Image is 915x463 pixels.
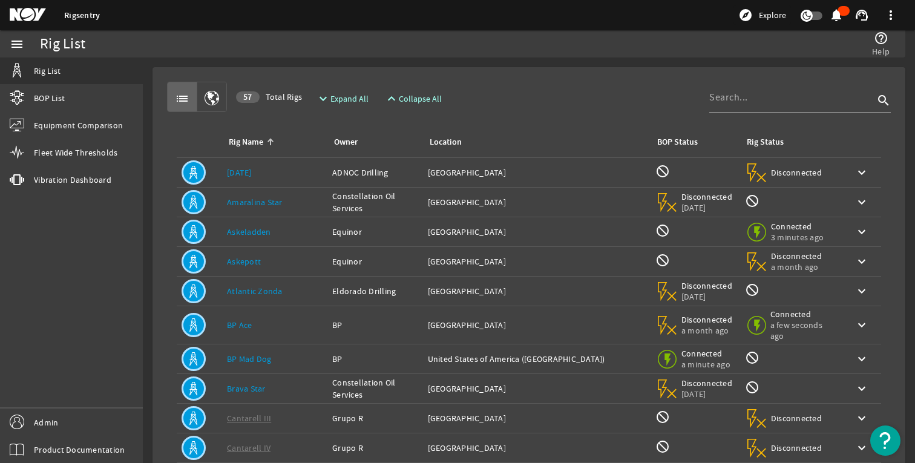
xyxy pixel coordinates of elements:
span: Equipment Comparison [34,119,123,131]
mat-icon: keyboard_arrow_down [854,254,869,269]
mat-icon: keyboard_arrow_down [854,441,869,455]
mat-icon: keyboard_arrow_down [854,195,869,209]
div: Equinor [332,226,418,238]
span: Disconnected [771,251,822,261]
span: [DATE] [681,291,733,302]
div: 57 [236,91,260,103]
mat-icon: Rig Monitoring not available for this rig [745,350,759,365]
div: [GEOGRAPHIC_DATA] [428,442,646,454]
button: Expand All [311,88,373,110]
mat-icon: keyboard_arrow_down [854,225,869,239]
span: a month ago [681,325,733,336]
div: Grupo R [332,442,418,454]
span: Disconnected [771,442,822,453]
input: Search... [709,90,874,105]
i: search [876,93,891,108]
span: BOP List [34,92,65,104]
a: Askeladden [227,226,271,237]
button: Collapse All [379,88,447,110]
div: Location [428,136,641,149]
mat-icon: keyboard_arrow_down [854,318,869,332]
a: Atlantic Zonda [227,286,283,297]
span: Vibration Dashboard [34,174,111,186]
a: Rigsentry [64,10,100,21]
div: BP [332,353,418,365]
mat-icon: support_agent [854,8,869,22]
span: Collapse All [399,93,442,105]
mat-icon: Rig Monitoring not available for this rig [745,194,759,208]
mat-icon: menu [10,37,24,51]
span: 3 minutes ago [771,232,824,243]
span: Connected [771,221,824,232]
span: Product Documentation [34,444,125,456]
div: Rig Name [229,136,263,149]
div: BP [332,319,418,331]
span: a few seconds ago [770,320,835,341]
div: Constellation Oil Services [332,190,418,214]
span: Explore [759,9,786,21]
span: Expand All [330,93,369,105]
div: Equinor [332,255,418,268]
a: Askepott [227,256,261,267]
a: [DATE] [227,167,252,178]
mat-icon: keyboard_arrow_down [854,411,869,425]
div: Location [430,136,462,149]
button: more_vert [876,1,905,30]
span: Admin [34,416,58,429]
mat-icon: BOP Monitoring not available for this rig [655,439,670,454]
span: Connected [681,348,733,359]
div: Constellation Oil Services [332,376,418,401]
a: Cantarell IV [227,442,271,453]
mat-icon: keyboard_arrow_down [854,352,869,366]
a: Cantarell III [227,413,271,424]
div: ADNOC Drilling [332,166,418,179]
span: Disconnected [681,314,733,325]
span: Help [872,45,890,57]
button: Explore [733,5,791,25]
span: a month ago [771,261,822,272]
mat-icon: BOP Monitoring not available for this rig [655,164,670,179]
span: Total Rigs [236,91,302,103]
div: United States of America ([GEOGRAPHIC_DATA]) [428,353,646,365]
div: BOP Status [657,136,698,149]
div: Rig List [40,38,85,50]
span: Disconnected [681,378,733,389]
div: [GEOGRAPHIC_DATA] [428,166,646,179]
div: [GEOGRAPHIC_DATA] [428,412,646,424]
div: Rig Status [747,136,784,149]
a: Brava Star [227,383,266,394]
mat-icon: explore [738,8,753,22]
div: Rig Name [227,136,318,149]
span: Rig List [34,65,61,77]
span: Fleet Wide Thresholds [34,146,117,159]
div: Grupo R [332,412,418,424]
mat-icon: help_outline [874,31,888,45]
mat-icon: expand_more [316,91,326,106]
a: BP Mad Dog [227,353,272,364]
div: Eldorado Drilling [332,285,418,297]
mat-icon: notifications [829,8,844,22]
span: [DATE] [681,389,733,399]
a: BP Ace [227,320,252,330]
mat-icon: vibration [10,172,24,187]
span: Disconnected [681,280,733,291]
div: [GEOGRAPHIC_DATA] [428,226,646,238]
a: Amaralina Star [227,197,283,208]
div: Owner [332,136,413,149]
mat-icon: list [175,91,189,106]
div: [GEOGRAPHIC_DATA] [428,196,646,208]
mat-icon: keyboard_arrow_down [854,381,869,396]
mat-icon: BOP Monitoring not available for this rig [655,253,670,268]
span: Disconnected [771,167,822,178]
span: Disconnected [771,413,822,424]
div: [GEOGRAPHIC_DATA] [428,383,646,395]
mat-icon: expand_less [384,91,394,106]
span: Connected [770,309,835,320]
span: Disconnected [681,191,733,202]
div: [GEOGRAPHIC_DATA] [428,319,646,331]
mat-icon: Rig Monitoring not available for this rig [745,380,759,395]
div: [GEOGRAPHIC_DATA] [428,285,646,297]
mat-icon: keyboard_arrow_down [854,284,869,298]
mat-icon: BOP Monitoring not available for this rig [655,410,670,424]
mat-icon: keyboard_arrow_down [854,165,869,180]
